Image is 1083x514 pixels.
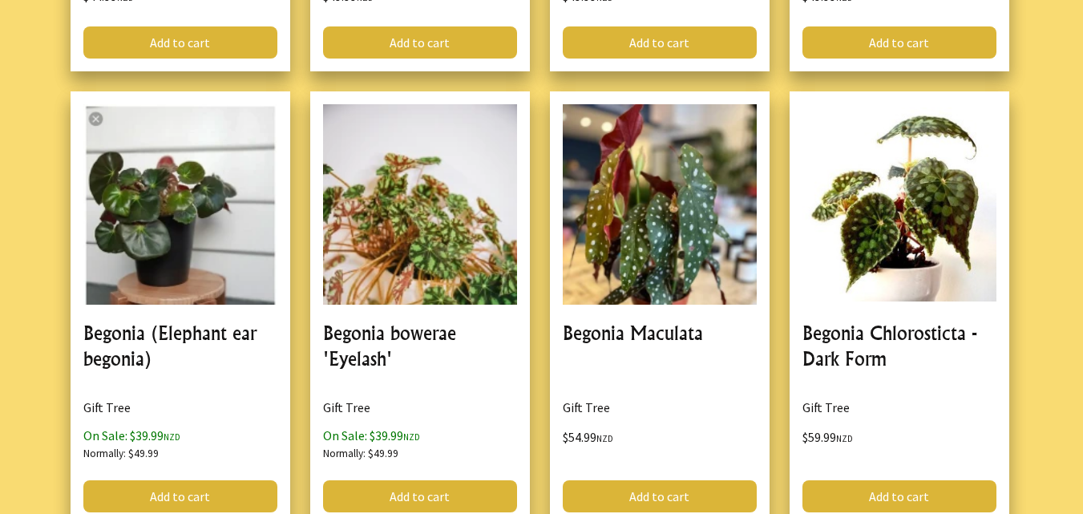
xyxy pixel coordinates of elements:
a: Add to cart [323,26,517,59]
a: Add to cart [563,26,757,59]
a: Add to cart [802,26,996,59]
a: Add to cart [802,480,996,512]
a: Add to cart [83,26,277,59]
a: Add to cart [323,480,517,512]
a: Add to cart [83,480,277,512]
a: Add to cart [563,480,757,512]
